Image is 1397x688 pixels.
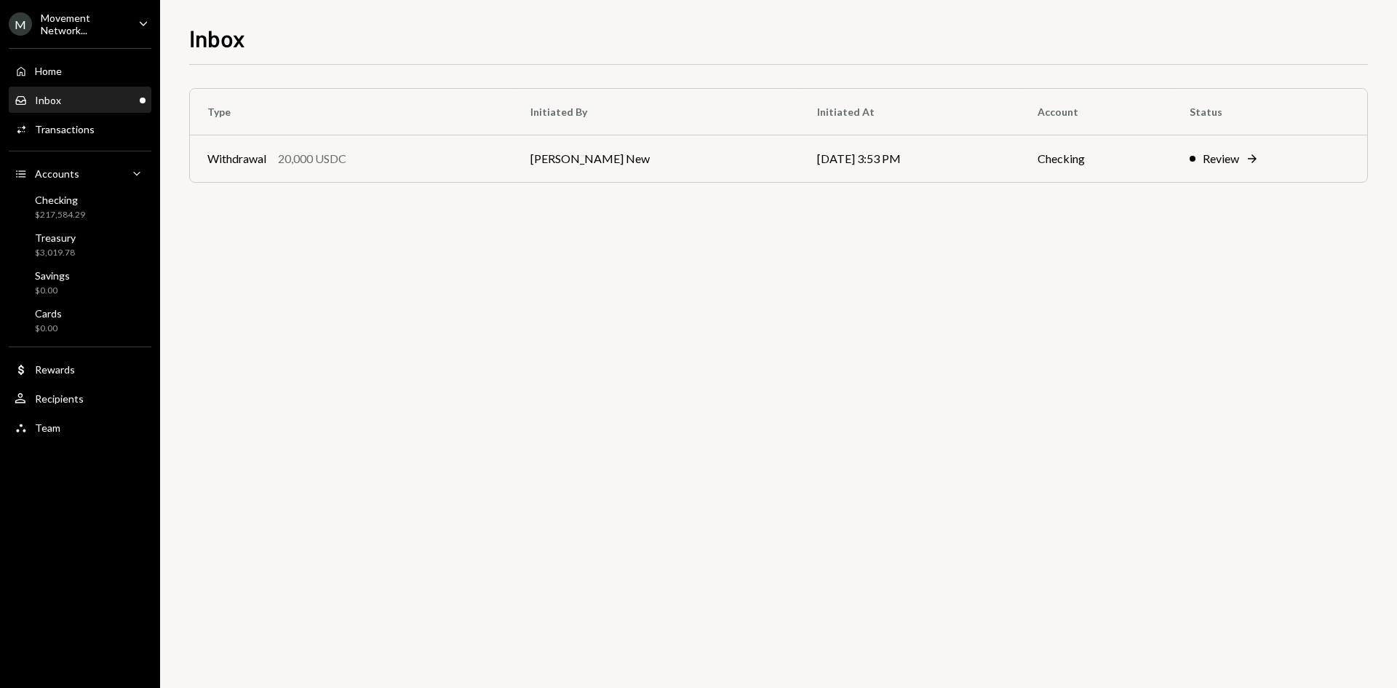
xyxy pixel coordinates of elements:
[35,392,84,405] div: Recipients
[1020,135,1173,182] td: Checking
[35,323,62,335] div: $0.00
[9,414,151,440] a: Team
[513,89,800,135] th: Initiated By
[278,150,346,167] div: 20,000 USDC
[9,356,151,382] a: Rewards
[35,285,70,297] div: $0.00
[35,363,75,376] div: Rewards
[35,209,85,221] div: $217,584.29
[35,247,76,259] div: $3,019.78
[35,123,95,135] div: Transactions
[1203,150,1239,167] div: Review
[9,160,151,186] a: Accounts
[35,269,70,282] div: Savings
[9,12,32,36] div: M
[41,12,127,36] div: Movement Network...
[1172,89,1367,135] th: Status
[189,23,245,52] h1: Inbox
[513,135,800,182] td: [PERSON_NAME] New
[800,89,1020,135] th: Initiated At
[9,385,151,411] a: Recipients
[35,232,76,244] div: Treasury
[9,116,151,142] a: Transactions
[800,135,1020,182] td: [DATE] 3:53 PM
[9,58,151,84] a: Home
[35,307,62,320] div: Cards
[35,94,61,106] div: Inbox
[1020,89,1173,135] th: Account
[35,167,79,180] div: Accounts
[35,194,85,206] div: Checking
[35,422,60,434] div: Team
[9,265,151,300] a: Savings$0.00
[9,189,151,224] a: Checking$217,584.29
[9,87,151,113] a: Inbox
[190,89,513,135] th: Type
[207,150,266,167] div: Withdrawal
[9,303,151,338] a: Cards$0.00
[35,65,62,77] div: Home
[9,227,151,262] a: Treasury$3,019.78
